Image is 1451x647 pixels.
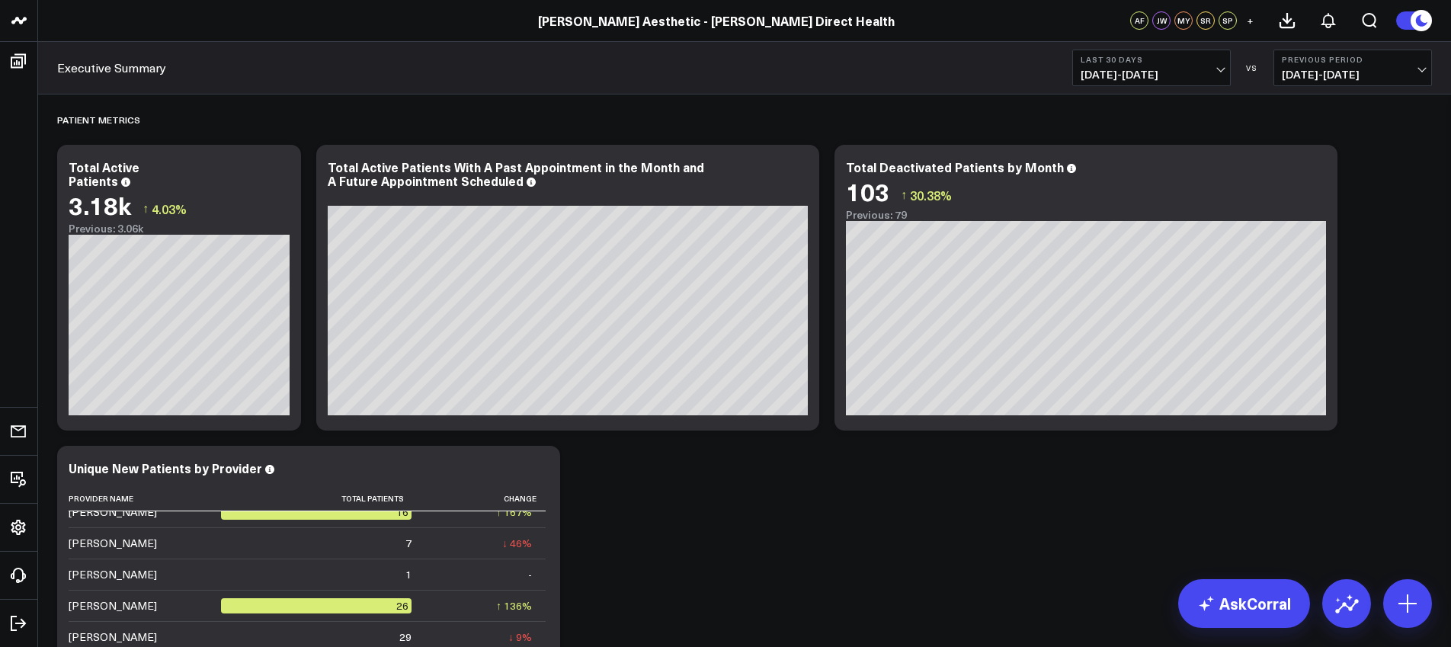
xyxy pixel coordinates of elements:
div: [PERSON_NAME] [69,536,157,551]
div: [PERSON_NAME] [69,629,157,645]
div: Unique New Patients by Provider [69,460,262,476]
div: Total Deactivated Patients by Month [846,159,1064,175]
span: 4.03% [152,200,187,217]
th: Total Patients [221,486,425,511]
button: + [1241,11,1259,30]
span: [DATE] - [DATE] [1282,69,1424,81]
div: 103 [846,178,889,205]
div: 7 [405,536,412,551]
div: 16 [221,504,412,520]
div: SR [1196,11,1215,30]
span: + [1247,15,1254,26]
div: AF [1130,11,1148,30]
div: ↓ 46% [502,536,532,551]
span: ↑ [143,199,149,219]
div: 1 [405,567,412,582]
div: [PERSON_NAME] [69,504,157,520]
b: Last 30 Days [1081,55,1222,64]
span: [DATE] - [DATE] [1081,69,1222,81]
div: 3.18k [69,191,131,219]
div: ↑ 136% [496,598,532,613]
button: Last 30 Days[DATE]-[DATE] [1072,50,1231,86]
div: Patient Metrics [57,102,140,137]
th: Provider Name [69,486,221,511]
div: Previous: 3.06k [69,223,290,235]
div: Total Active Patients With A Past Appointment in the Month and A Future Appointment Scheduled [328,159,704,189]
div: MY [1174,11,1193,30]
th: Change [425,486,546,511]
div: [PERSON_NAME] [69,598,157,613]
b: Previous Period [1282,55,1424,64]
div: JW [1152,11,1171,30]
span: 30.38% [910,187,952,203]
div: 26 [221,598,412,613]
span: ↑ [901,185,907,205]
div: SP [1219,11,1237,30]
div: 29 [399,629,412,645]
a: [PERSON_NAME] Aesthetic - [PERSON_NAME] Direct Health [538,12,895,29]
div: [PERSON_NAME] [69,567,157,582]
button: Previous Period[DATE]-[DATE] [1273,50,1432,86]
a: AskCorral [1178,579,1310,628]
div: - [528,567,532,582]
div: VS [1238,63,1266,72]
a: Executive Summary [57,59,166,76]
div: Previous: 79 [846,209,1326,221]
div: ↑ 167% [496,504,532,520]
div: Total Active Patients [69,159,139,189]
div: ↓ 9% [508,629,532,645]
